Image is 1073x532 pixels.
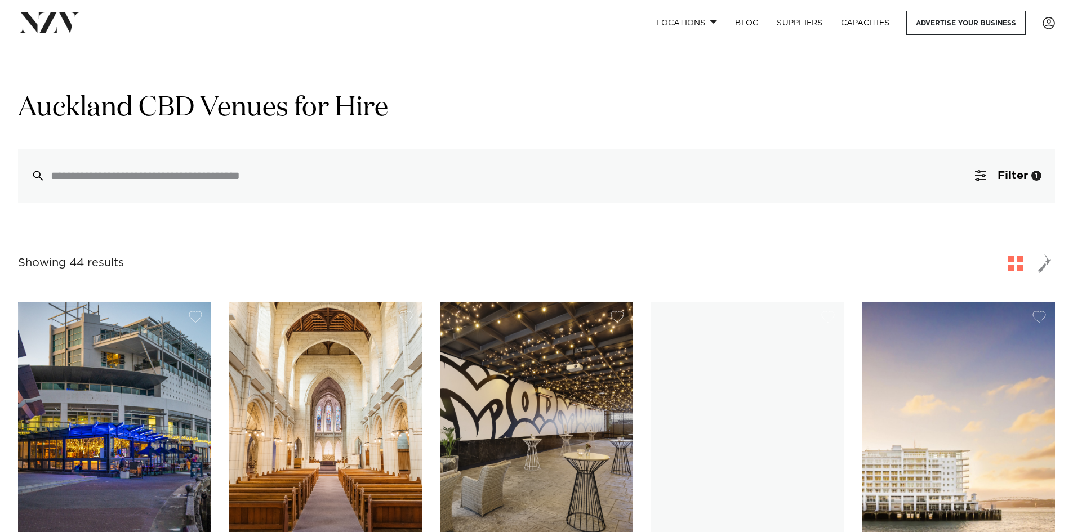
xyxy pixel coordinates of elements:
a: Advertise your business [906,11,1026,35]
button: Filter1 [961,149,1055,203]
div: 1 [1031,171,1041,181]
a: SUPPLIERS [768,11,831,35]
h1: Auckland CBD Venues for Hire [18,91,1055,126]
div: Showing 44 results [18,254,124,272]
a: Capacities [832,11,899,35]
span: Filter [998,170,1028,181]
img: nzv-logo.png [18,12,79,33]
a: BLOG [726,11,768,35]
a: Locations [647,11,726,35]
